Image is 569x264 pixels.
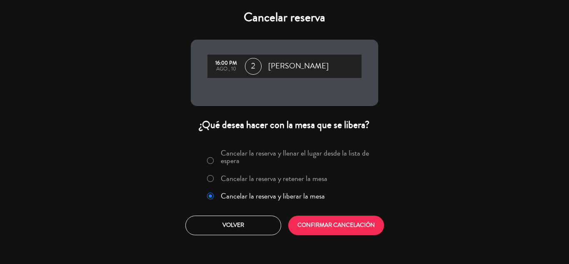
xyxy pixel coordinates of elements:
[212,66,241,72] div: ago., 10
[221,175,327,182] label: Cancelar la reserva y retener la mesa
[185,216,281,235] button: Volver
[245,58,262,75] span: 2
[221,192,325,200] label: Cancelar la reserva y liberar la mesa
[288,216,384,235] button: CONFIRMAR CANCELACIÓN
[212,60,241,66] div: 16:00 PM
[191,118,378,131] div: ¿Qué desea hacer con la mesa que se libera?
[268,60,329,73] span: [PERSON_NAME]
[221,149,373,164] label: Cancelar la reserva y llenar el lugar desde la lista de espera
[191,10,378,25] h4: Cancelar reserva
